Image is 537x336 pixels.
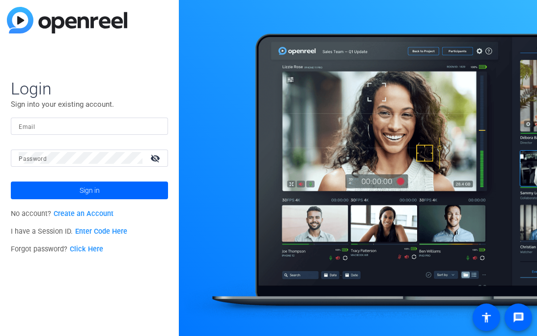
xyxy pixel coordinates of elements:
[70,245,103,253] a: Click Here
[19,120,160,132] input: Enter Email Address
[512,311,524,323] mat-icon: message
[7,7,127,33] img: blue-gradient.svg
[75,227,127,236] a: Enter Code Here
[11,227,127,236] span: I have a Session ID.
[144,151,168,165] mat-icon: visibility_off
[80,178,100,203] span: Sign in
[19,155,47,162] mat-label: Password
[11,245,103,253] span: Forgot password?
[11,99,168,110] p: Sign into your existing account.
[11,210,113,218] span: No account?
[480,311,492,323] mat-icon: accessibility
[11,182,168,199] button: Sign in
[54,210,113,218] a: Create an Account
[11,78,168,99] span: Login
[19,123,35,130] mat-label: Email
